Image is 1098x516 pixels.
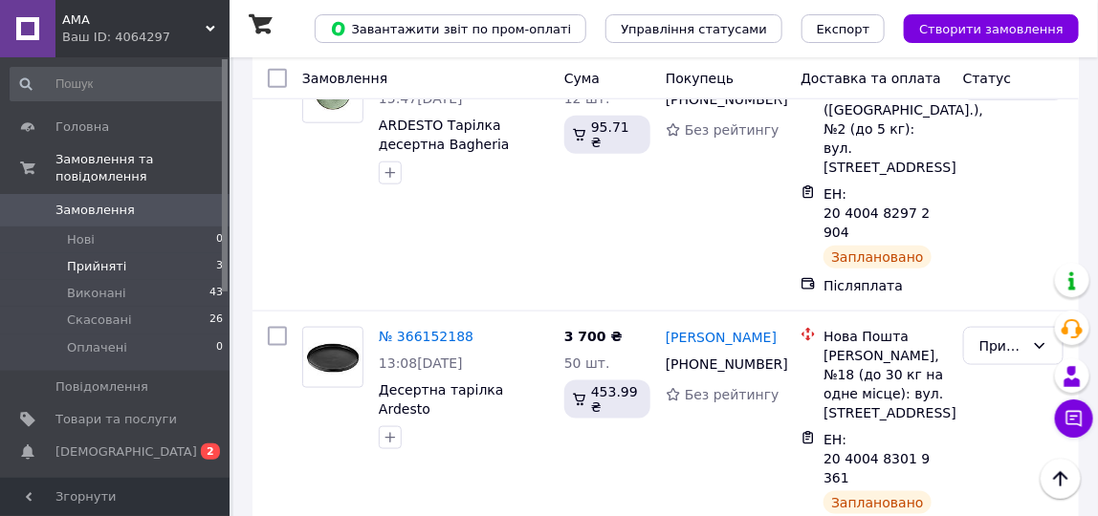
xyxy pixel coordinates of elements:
[62,11,206,29] span: AMA
[823,186,930,240] span: ЕН: 20 4004 8297 2904
[55,378,148,396] span: Повідомлення
[62,29,230,46] div: Ваш ID: 4064297
[685,387,780,402] span: Без рейтингу
[209,285,223,302] span: 43
[564,116,650,154] div: 95.71 ₴
[823,246,932,269] div: Заплановано
[823,276,948,295] div: Післяплата
[10,67,225,101] input: Пошук
[1041,459,1081,499] button: Наверх
[662,351,773,377] div: [PHONE_NUMBER]
[621,22,767,36] span: Управління статусами
[823,346,948,422] div: [PERSON_NAME], №18 (до 30 кг на одне місце): вул. [STREET_ADDRESS]
[302,327,363,388] a: Фото товару
[55,202,135,219] span: Замовлення
[564,71,600,86] span: Cума
[55,151,230,185] span: Замовлення та повідомлення
[379,355,463,371] span: 13:08[DATE]
[564,329,623,344] span: 3 700 ₴
[919,22,1064,36] span: Створити замовлення
[67,339,127,356] span: Оплачені
[55,411,177,428] span: Товари та послуги
[817,22,870,36] span: Експорт
[666,328,777,347] a: [PERSON_NAME]
[823,327,948,346] div: Нова Пошта
[904,14,1079,43] button: Створити замовлення
[216,339,223,356] span: 0
[315,14,586,43] button: Завантажити звіт по пром-оплаті
[67,285,126,302] span: Виконані
[379,382,519,455] a: Десертна тарілка Ardesto [GEOGRAPHIC_DATA] 20,5 см AR2920TB
[67,231,95,248] span: Нові
[330,20,571,37] span: Завантажити звіт по пром-оплаті
[979,335,1024,356] div: Прийнято
[823,491,932,514] div: Заплановано
[55,476,177,510] span: Показники роботи компанії
[662,86,773,113] div: [PHONE_NUMBER]
[823,432,930,485] span: ЕН: 20 4004 8301 9361
[201,443,220,460] span: 2
[303,338,362,377] img: Фото товару
[885,20,1079,35] a: Створити замовлення
[963,71,1012,86] span: Статус
[1055,399,1093,438] button: Чат з покупцем
[379,329,473,344] a: № 366152188
[67,258,126,275] span: Прийняті
[605,14,782,43] button: Управління статусами
[302,71,387,86] span: Замовлення
[216,231,223,248] span: 0
[802,14,886,43] button: Експорт
[666,71,734,86] span: Покупець
[379,118,510,190] a: ARDESTO Тарілка десертна Bagheria Pastel green, 19см, кераміка, зелений
[67,312,132,329] span: Скасовані
[564,355,610,371] span: 50 шт.
[55,118,109,136] span: Головна
[216,258,223,275] span: 3
[55,443,197,461] span: [DEMOGRAPHIC_DATA]
[823,81,948,177] div: смт. Десна ([GEOGRAPHIC_DATA].), №2 (до 5 кг): вул. [STREET_ADDRESS]
[685,122,780,138] span: Без рейтингу
[209,312,223,329] span: 26
[801,71,941,86] span: Доставка та оплата
[564,380,650,419] div: 453.99 ₴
